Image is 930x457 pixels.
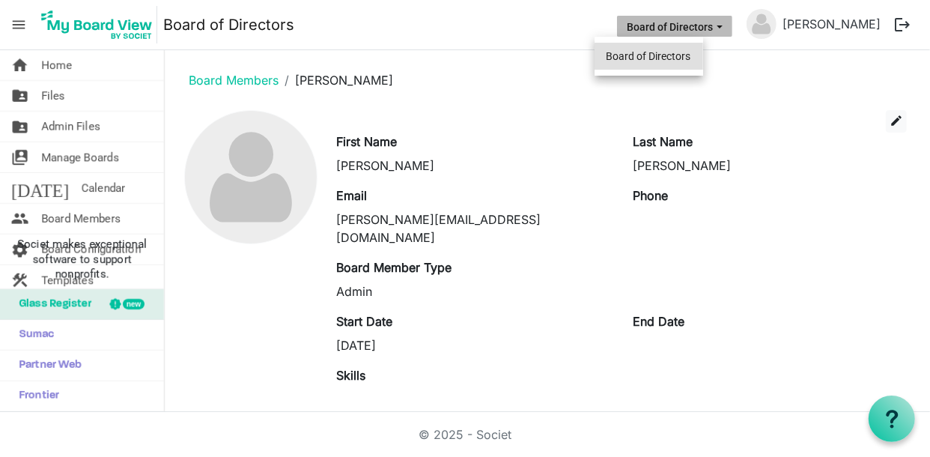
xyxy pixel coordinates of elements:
[11,204,29,234] span: people
[776,9,887,39] a: [PERSON_NAME]
[336,211,610,246] div: [PERSON_NAME][EMAIL_ADDRESS][DOMAIN_NAME]
[336,133,397,151] label: First Name
[890,114,903,127] span: edit
[123,299,145,309] div: new
[595,43,703,70] li: Board of Directors
[41,112,100,142] span: Admin Files
[11,381,59,411] span: Frontier
[336,408,369,426] label: Notes
[4,10,33,39] span: menu
[189,73,279,88] a: Board Members
[336,312,392,330] label: Start Date
[163,10,294,40] a: Board of Directors
[41,142,119,172] span: Manage Boards
[336,366,365,384] label: Skills
[633,157,907,175] div: [PERSON_NAME]
[336,282,610,300] div: Admin
[7,237,157,282] span: Societ makes exceptional software to support nonprofits.
[11,112,29,142] span: folder_shared
[887,9,918,40] button: logout
[41,204,121,234] span: Board Members
[336,336,610,354] div: [DATE]
[185,111,317,243] img: no-profile-picture.svg
[633,312,684,330] label: End Date
[419,427,511,442] a: © 2025 - Societ
[11,173,69,203] span: [DATE]
[633,133,693,151] label: Last Name
[41,81,65,111] span: Files
[41,50,72,80] span: Home
[747,9,776,39] img: no-profile-picture.svg
[37,6,163,43] a: My Board View Logo
[336,187,367,205] label: Email
[81,173,125,203] span: Calendar
[11,50,29,80] span: home
[336,258,452,276] label: Board Member Type
[617,16,732,37] button: Board of Directors dropdownbutton
[11,320,54,350] span: Sumac
[11,289,91,319] span: Glass Register
[11,81,29,111] span: folder_shared
[279,71,393,89] li: [PERSON_NAME]
[633,187,668,205] label: Phone
[11,351,82,381] span: Partner Web
[336,157,610,175] div: [PERSON_NAME]
[886,110,907,133] button: edit
[11,142,29,172] span: switch_account
[37,6,157,43] img: My Board View Logo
